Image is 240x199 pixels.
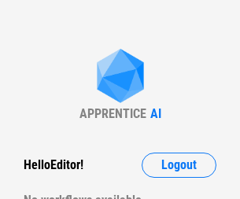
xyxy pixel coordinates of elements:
img: Apprentice AI [89,49,152,106]
div: AI [150,106,161,121]
span: Logout [161,159,197,171]
button: Logout [142,153,216,178]
div: Hello Editor ! [24,153,83,178]
div: APPRENTICE [79,106,146,121]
